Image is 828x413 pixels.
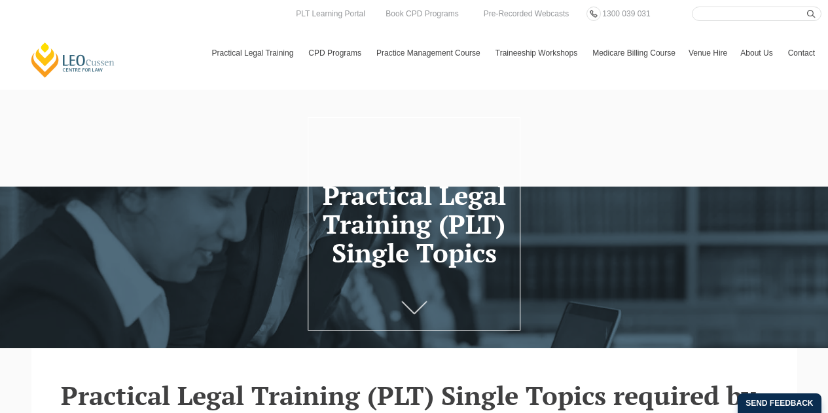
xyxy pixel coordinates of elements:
h1: Practical Legal Training (PLT) Single Topics [315,181,514,267]
iframe: LiveChat chat widget [740,325,795,380]
a: CPD Programs [302,34,370,72]
a: PLT Learning Portal [293,7,369,21]
a: [PERSON_NAME] Centre for Law [29,41,117,79]
span: 1300 039 031 [602,9,650,18]
a: Venue Hire [682,34,734,72]
a: Practice Management Course [370,34,489,72]
a: 1300 039 031 [599,7,653,21]
a: About Us [734,34,781,72]
a: Book CPD Programs [382,7,461,21]
a: Practical Legal Training [206,34,302,72]
a: Medicare Billing Course [586,34,682,72]
a: Traineeship Workshops [489,34,586,72]
a: Contact [782,34,821,72]
a: Pre-Recorded Webcasts [480,7,573,21]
